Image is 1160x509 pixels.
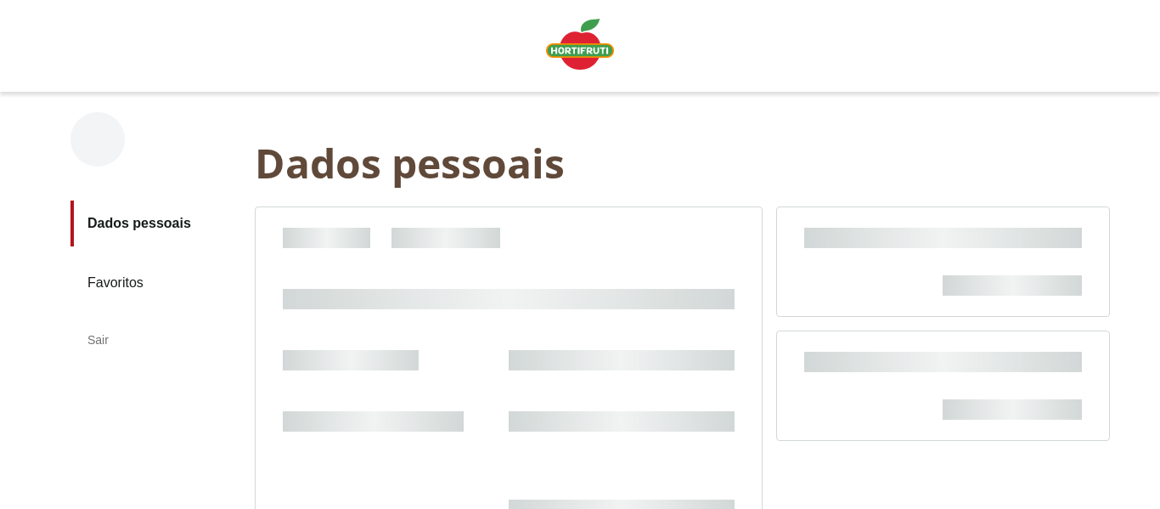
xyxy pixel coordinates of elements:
[255,139,1123,186] div: Dados pessoais
[546,19,614,70] img: Logo
[70,201,241,246] a: Dados pessoais
[70,260,241,306] a: Favoritos
[539,12,621,80] a: Logo
[70,320,241,360] div: Sair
